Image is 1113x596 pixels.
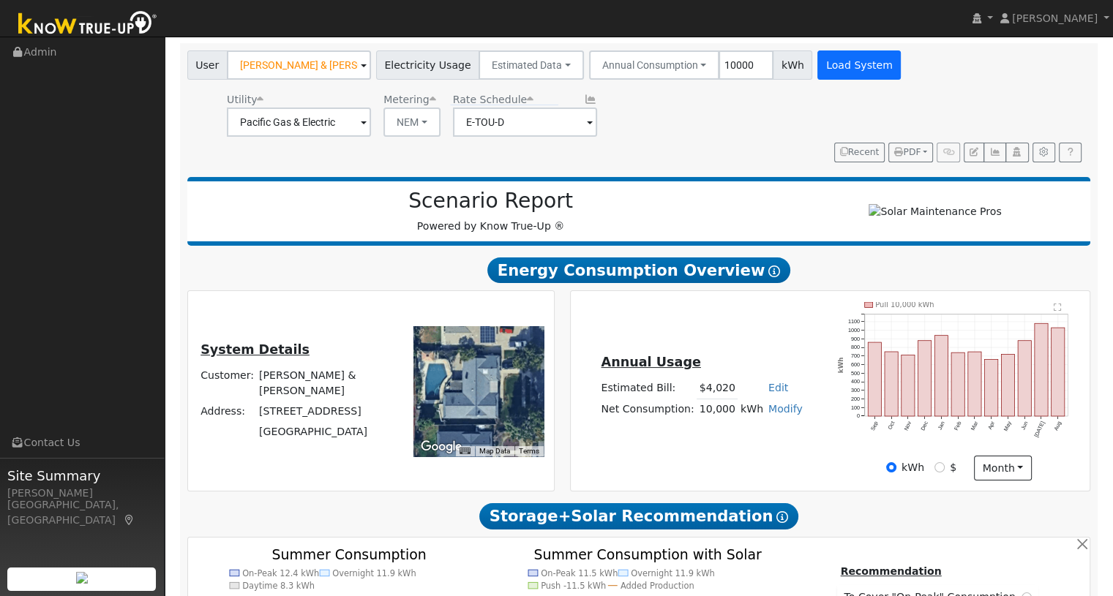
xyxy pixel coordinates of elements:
text: Daytime 8.3 kWh [242,581,315,591]
rect: onclick="" [885,352,898,416]
text: Jun [1020,420,1030,431]
button: Login As [1005,143,1028,163]
td: 10,000 [697,399,738,420]
td: [STREET_ADDRESS] [257,401,394,422]
span: Electricity Usage [376,50,479,80]
button: Annual Consumption [589,50,720,80]
text: Added Production [621,581,695,591]
text: On-Peak 12.4 kWh [242,567,319,578]
span: PDF [894,147,921,157]
text: Pull 10,000 kWh [876,301,935,309]
span: Storage+Solar Recommendation [479,503,798,529]
text: 900 [851,335,860,342]
text: 800 [851,344,860,350]
rect: onclick="" [902,355,915,416]
text: May [1003,420,1013,432]
td: kWh [738,399,765,420]
rect: onclick="" [1002,354,1015,416]
span: kWh [773,50,812,80]
button: Map Data [479,446,510,456]
text: 600 [851,361,860,368]
rect: onclick="" [1035,323,1049,416]
input: kWh [886,462,896,472]
text: Push -11.5 kWh [541,581,607,591]
div: Metering [383,92,441,107]
button: Estimated Data [479,50,584,80]
a: Help Link [1059,143,1082,163]
text: 0 [857,412,860,419]
img: Know True-Up [11,8,165,41]
text: Apr [987,420,997,431]
button: PDF [888,143,933,163]
td: [PERSON_NAME] & [PERSON_NAME] [257,366,394,401]
button: Recent [834,143,885,163]
label: $ [950,460,956,475]
rect: onclick="" [935,335,948,416]
label: kWh [902,460,924,475]
rect: onclick="" [969,352,982,416]
rect: onclick="" [1052,328,1065,416]
rect: onclick="" [1019,340,1032,416]
text: Aug [1054,420,1064,432]
button: Settings [1033,143,1055,163]
text: Oct [887,420,896,431]
rect: onclick="" [918,340,932,416]
div: Utility [227,92,371,107]
button: Multi-Series Graph [983,143,1006,163]
td: Address: [198,401,257,422]
text: 300 [851,387,860,393]
text: [DATE] [1034,420,1047,439]
td: $4,020 [697,378,738,399]
a: Edit [768,382,788,393]
text: Summer Consumption with Solar [534,546,762,562]
text: 1100 [848,318,860,325]
text: 700 [851,352,860,359]
u: System Details [201,342,310,357]
button: Load System [817,50,901,80]
span: Alias: None [453,94,533,105]
text: kWh [838,357,845,373]
td: [GEOGRAPHIC_DATA] [257,422,394,442]
a: Open this area in Google Maps (opens a new window) [417,437,465,456]
text: Overnight 11.9 kWh [632,567,716,578]
text: 500 [851,370,860,377]
i: Show Help [768,265,780,277]
input: Select a Rate Schedule [453,107,597,137]
text: Dec [920,420,930,431]
input: $ [934,462,945,472]
img: Google [417,437,465,456]
input: Select a Utility [227,107,371,137]
text: Nov [903,420,913,431]
u: Annual Usage [601,355,700,369]
button: Edit User [964,143,984,163]
text: 200 [851,396,860,402]
input: Select a User [227,50,371,80]
text: 100 [851,404,860,411]
rect: onclick="" [985,359,998,416]
text: Sep [869,420,880,432]
td: Net Consumption: [599,399,697,420]
button: Keyboard shortcuts [460,446,470,456]
text: Feb [953,420,963,431]
u: Recommendation [840,565,941,577]
div: [PERSON_NAME] [7,486,157,501]
span: [PERSON_NAME] [1012,12,1098,24]
text: 1000 [848,327,860,333]
a: Map [123,514,136,526]
h2: Scenario Report [202,189,779,214]
div: [GEOGRAPHIC_DATA], [GEOGRAPHIC_DATA] [7,497,157,528]
td: Customer: [198,366,257,401]
img: Solar Maintenance Pros [869,204,1001,219]
text: Jan [937,420,946,431]
img: retrieve [76,572,88,584]
text: Overnight 11.9 kWh [332,567,416,578]
a: Modify [768,403,803,415]
button: month [974,456,1032,480]
rect: onclick="" [868,342,881,416]
text: 400 [851,378,860,385]
div: Powered by Know True-Up ® [195,189,787,234]
rect: onclick="" [952,352,965,416]
span: Energy Consumption Overview [487,257,790,284]
text:  [1054,303,1063,312]
span: User [187,50,228,80]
